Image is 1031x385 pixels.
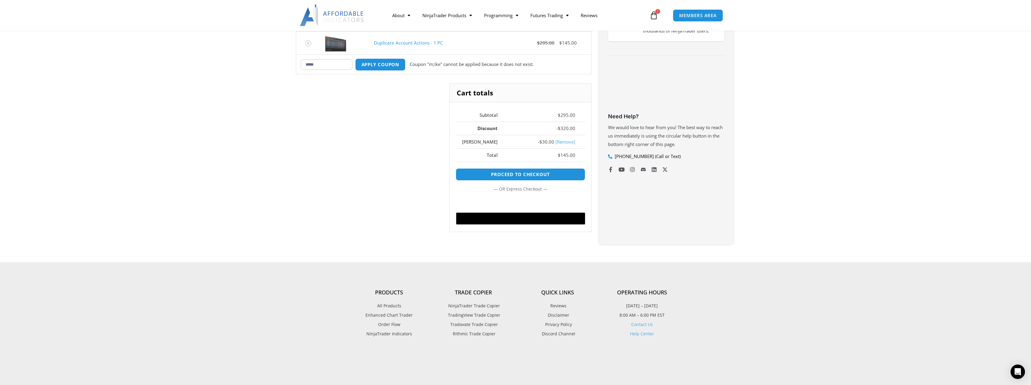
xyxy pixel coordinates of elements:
span: Disclaimer [546,311,569,319]
a: Programming [478,8,524,22]
span: $ [558,152,561,158]
img: LogoAI | Affordable Indicators – NinjaTrader [300,5,365,26]
a: NinjaTrader Products [416,8,478,22]
th: Subtotal [456,108,508,122]
bdi: 145.00 [558,152,575,158]
button: Apply coupon [355,58,406,71]
a: 1 [641,7,667,24]
th: Total [456,148,508,162]
span: We would love to hear from you! The best way to reach us immediately is using the circular help b... [608,124,723,147]
span: Discord Channel [540,330,575,338]
h4: Trade Copier [431,289,516,296]
bdi: 295.00 [558,112,575,118]
a: Contact Us [631,321,653,327]
span: 1 [655,9,660,14]
p: 8:00 AM – 6:00 PM EST [600,311,684,319]
img: Screenshot 2024-08-26 15414455555 | Affordable Indicators – NinjaTrader [325,35,346,51]
th: Discount [456,122,508,135]
div: Open Intercom Messenger [1011,365,1025,379]
a: Tradovate Trade Copier [431,321,516,328]
a: Duplicate Account Actions - 1 PC [374,40,443,46]
span: $ [559,40,562,46]
span: $ [558,125,561,131]
p: — or — [456,185,585,193]
button: Buy with GPay [456,213,585,225]
bdi: 320.00 [558,125,575,131]
a: Order Flow [347,321,431,328]
a: NinjaTrader Trade Copier [431,302,516,310]
span: MEMBERS AREA [679,13,717,18]
a: NinjaTrader Indicators [347,330,431,338]
h4: Products [347,289,431,296]
a: Discord Channel [516,330,600,338]
iframe: Secure express checkout frame [455,196,586,211]
a: Disclaimer [516,311,600,319]
iframe: Customer reviews powered by Trustpilot [608,66,724,111]
a: Rithmic Trade Copier [431,330,516,338]
a: TradingView Trade Copier [431,311,516,319]
h4: Quick Links [516,289,600,296]
a: Remove Duplicate Account Actions - 1 PC from cart [305,40,311,46]
span: 30.00 [539,139,554,145]
span: TradingView Trade Copier [446,311,500,319]
h3: Need Help? [608,113,724,120]
a: Remove mike coupon [555,139,575,145]
a: MEMBERS AREA [673,9,723,22]
nav: Menu [386,8,648,22]
a: Reviews [516,302,600,310]
span: Rithmic Trade Copier [451,330,495,338]
bdi: 295.00 [537,40,554,46]
a: Proceed to checkout [456,168,585,181]
span: Enhanced Chart Trader [365,311,413,319]
p: [DATE] – [DATE] [600,302,684,310]
span: All Products [377,302,401,310]
span: - [556,125,558,131]
h2: Cart totals [450,84,591,102]
span: NinjaTrader Indicators [366,330,412,338]
h4: Operating Hours [600,289,684,296]
th: [PERSON_NAME] [456,135,508,148]
span: Tradovate Trade Copier [449,321,498,328]
td: - [508,135,585,148]
span: Privacy Policy [544,321,572,328]
span: [PHONE_NUMBER] (Call or Text) [613,152,681,161]
a: All Products [347,302,431,310]
span: $ [539,139,542,145]
a: Reviews [575,8,604,22]
a: Privacy Policy [516,321,600,328]
span: Order Flow [378,321,400,328]
p: Coupon "m;ike" cannot be applied because it does not exist. [410,60,534,69]
span: $ [558,112,561,118]
span: Reviews [549,302,567,310]
span: $ [537,40,540,46]
span: NinjaTrader Trade Copier [447,302,500,310]
a: Futures Trading [524,8,575,22]
a: Help Center [630,331,654,337]
bdi: 145.00 [559,40,577,46]
a: Enhanced Chart Trader [347,311,431,319]
a: About [386,8,416,22]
